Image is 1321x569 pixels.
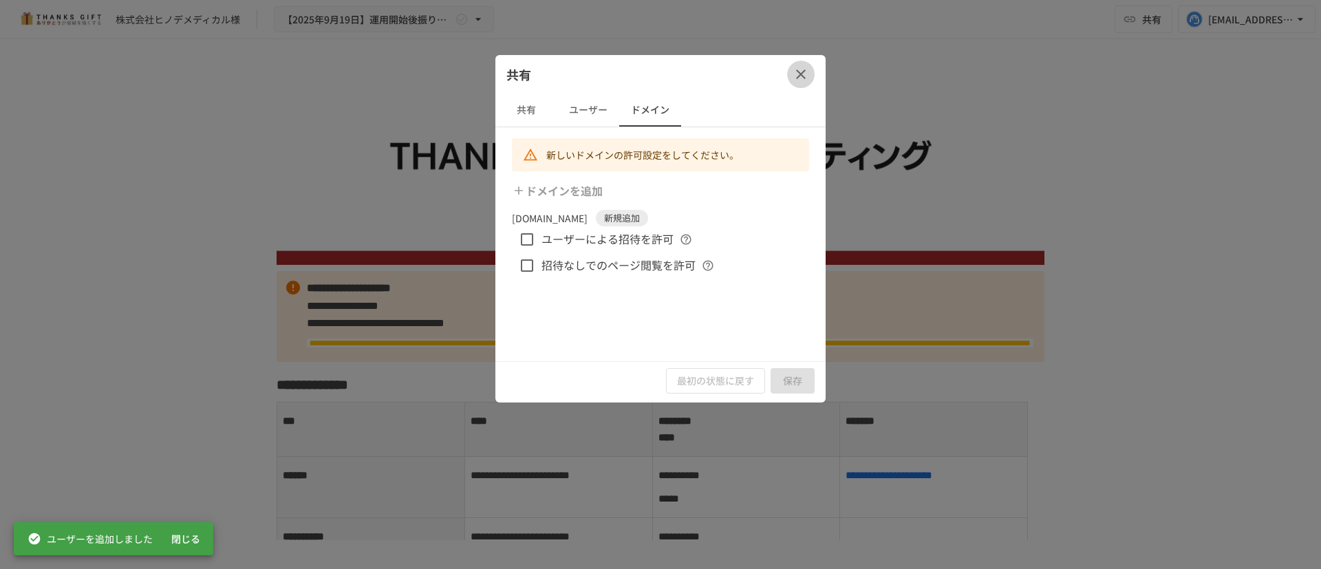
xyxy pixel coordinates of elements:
span: 招待なしでのページ閲覧を許可 [541,257,696,275]
div: ユーザーを追加しました [28,526,153,551]
button: 共有 [495,94,557,127]
span: 新規追加 [596,211,648,225]
button: ドメインを追加 [509,177,608,204]
button: ドメイン [619,94,681,127]
button: ユーザー [557,94,619,127]
span: ユーザーによる招待を許可 [541,230,674,248]
div: 共有 [495,55,826,94]
p: [DOMAIN_NAME] [512,211,588,226]
div: 新しいドメインの許可設定をしてください。 [546,142,739,167]
button: 閉じる [164,526,208,552]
